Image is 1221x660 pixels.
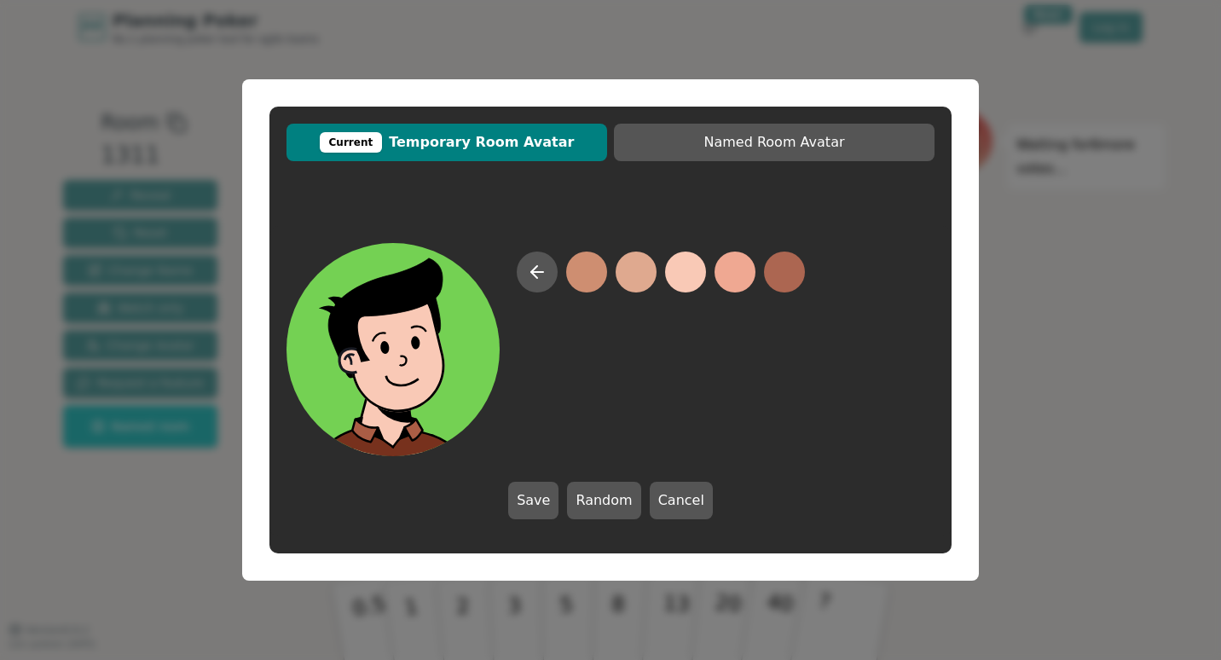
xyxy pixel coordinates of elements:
button: CurrentTemporary Room Avatar [286,124,607,161]
span: Named Room Avatar [622,132,926,153]
button: Save [508,482,558,519]
button: Cancel [650,482,713,519]
button: Random [567,482,640,519]
span: Temporary Room Avatar [295,132,599,153]
div: Current [320,132,383,153]
button: Named Room Avatar [614,124,935,161]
